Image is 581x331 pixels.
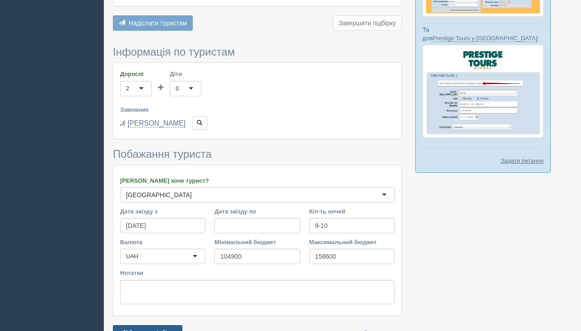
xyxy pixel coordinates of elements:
[120,105,395,114] label: Замовник
[120,207,205,216] label: Дата заїзду з
[113,46,402,58] h3: Інформація по туристам
[120,70,152,78] label: Дорослі
[126,84,129,93] div: 2
[126,252,138,261] div: UAH
[176,84,179,93] div: 0
[423,45,544,138] img: prestige-tours-booking-form-crm-for-travel-agents.png
[120,238,205,246] label: Валюта
[120,176,395,185] label: [PERSON_NAME] хоче турист?
[129,19,187,27] span: Надіслати туристам
[120,269,395,277] label: Нотатки
[432,35,537,42] a: Prestige Tours у [GEOGRAPHIC_DATA]
[214,207,300,216] label: Дата заїзду по
[128,119,186,128] a: [PERSON_NAME]
[333,15,402,31] button: Завершити підбірку
[126,190,192,199] div: [GEOGRAPHIC_DATA]
[309,238,395,246] label: Максимальний бюджет
[309,207,395,216] label: Кіл-ть ночей
[309,218,395,233] input: 7-10 або 7,10,14
[170,70,201,78] label: Діти
[423,25,544,43] p: Та для :
[501,156,544,165] a: Задати питання
[113,148,212,160] span: Побажання туриста
[113,15,193,31] button: Надіслати туристам
[214,238,300,246] label: Мінімальний бюджет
